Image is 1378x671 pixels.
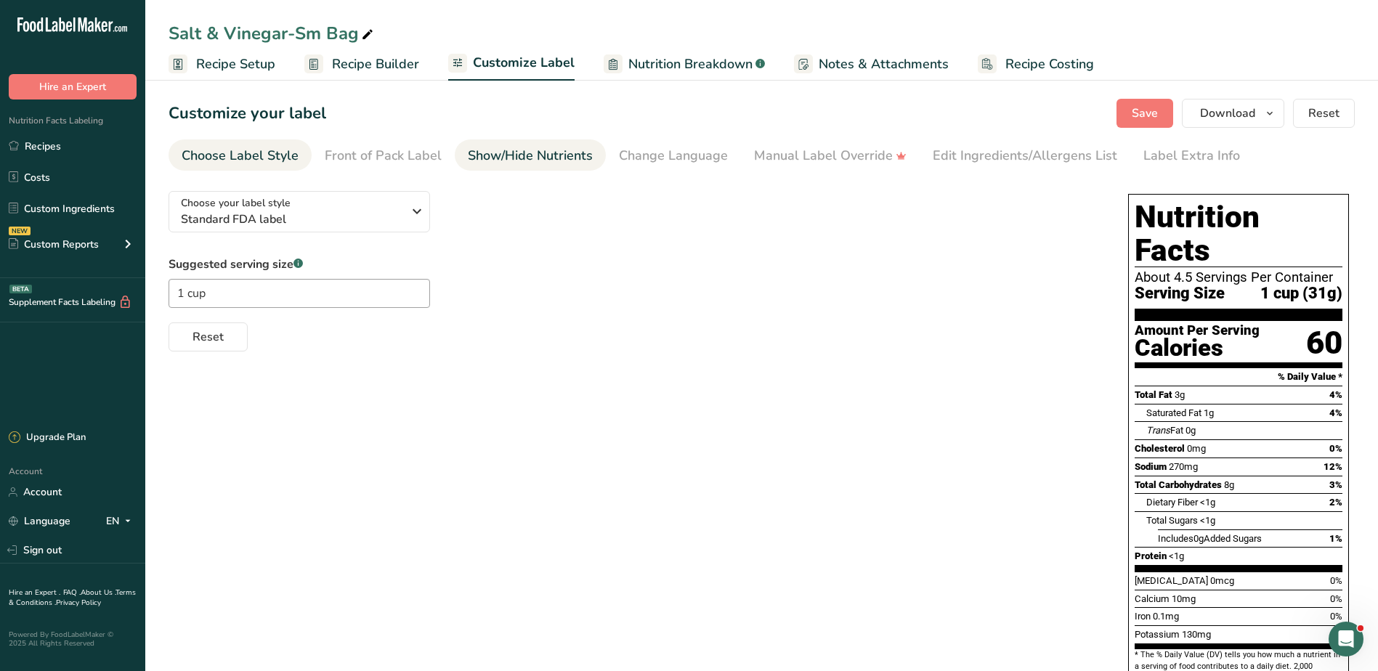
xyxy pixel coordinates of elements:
div: Powered By FoodLabelMaker © 2025 All Rights Reserved [9,630,137,648]
span: Sodium [1135,461,1167,472]
span: 1 cup (31g) [1260,285,1342,303]
button: Save [1116,99,1173,128]
span: <1g [1200,497,1215,508]
span: Download [1200,105,1255,122]
span: Reset [1308,105,1340,122]
div: Edit Ingredients/Allergens List [933,146,1117,166]
span: Recipe Setup [196,54,275,74]
a: About Us . [81,587,115,598]
span: 270mg [1169,461,1198,472]
span: Save [1132,105,1158,122]
span: 1g [1204,407,1214,418]
span: Choose your label style [181,195,291,211]
div: NEW [9,227,31,235]
span: 3g [1175,389,1185,400]
div: Manual Label Override [754,146,907,166]
span: 12% [1324,461,1342,472]
div: Show/Hide Nutrients [468,146,593,166]
span: Recipe Costing [1005,54,1094,74]
a: Terms & Conditions . [9,587,136,608]
span: Recipe Builder [332,54,419,74]
div: Front of Pack Label [325,146,442,166]
h1: Nutrition Facts [1135,200,1342,267]
div: Amount Per Serving [1135,324,1260,338]
span: 130mg [1182,629,1211,640]
div: Change Language [619,146,728,166]
div: Upgrade Plan [9,431,86,445]
div: BETA [9,285,32,293]
span: Potassium [1135,629,1180,640]
span: 10mg [1172,593,1196,604]
iframe: Intercom live chat [1329,622,1363,656]
section: % Daily Value * [1135,368,1342,386]
span: Notes & Attachments [819,54,949,74]
span: Includes Added Sugars [1158,533,1262,544]
div: Salt & Vinegar-Sm Bag [169,20,376,46]
span: Fat [1146,425,1183,436]
a: Recipe Setup [169,48,275,81]
span: Total Carbohydrates [1135,479,1222,490]
button: Choose your label style Standard FDA label [169,191,430,232]
span: Serving Size [1135,285,1225,303]
div: 60 [1306,324,1342,362]
span: 0% [1330,593,1342,604]
span: <1g [1169,550,1184,561]
a: Privacy Policy [56,598,101,608]
div: EN [106,513,137,530]
span: Customize Label [473,53,575,73]
span: Nutrition Breakdown [628,54,753,74]
span: 8g [1224,479,1234,490]
span: Calcium [1135,593,1170,604]
label: Suggested serving size [169,256,430,273]
button: Download [1182,99,1284,128]
button: Hire an Expert [9,74,137,99]
button: Reset [1293,99,1355,128]
span: 2% [1329,497,1342,508]
div: Choose Label Style [182,146,299,166]
span: 0mcg [1210,575,1234,586]
span: Reset [192,328,224,346]
a: Customize Label [448,46,575,81]
span: 0g [1193,533,1204,544]
a: Notes & Attachments [794,48,949,81]
span: 0% [1330,575,1342,586]
span: 0% [1330,611,1342,622]
a: FAQ . [63,587,81,598]
span: Dietary Fiber [1146,497,1198,508]
span: [MEDICAL_DATA] [1135,575,1208,586]
span: 0.1mg [1153,611,1179,622]
span: 0% [1329,443,1342,454]
span: Saturated Fat [1146,407,1201,418]
button: Reset [169,322,248,351]
span: 0g [1186,425,1196,436]
div: Label Extra Info [1143,146,1240,166]
span: Standard FDA label [181,211,402,228]
span: 0mg [1187,443,1206,454]
span: <1g [1200,515,1215,526]
span: Total Fat [1135,389,1172,400]
span: 4% [1329,389,1342,400]
span: 3% [1329,479,1342,490]
span: Total Sugars [1146,515,1198,526]
i: Trans [1146,425,1170,436]
a: Hire an Expert . [9,587,60,598]
a: Recipe Costing [978,48,1094,81]
div: Custom Reports [9,237,99,252]
span: 1% [1329,533,1342,544]
a: Nutrition Breakdown [604,48,765,81]
div: Calories [1135,338,1260,359]
div: About 4.5 Servings Per Container [1135,270,1342,285]
span: Cholesterol [1135,443,1185,454]
span: 4% [1329,407,1342,418]
a: Language [9,508,70,534]
a: Recipe Builder [304,48,419,81]
span: Protein [1135,550,1167,561]
h1: Customize your label [169,102,326,126]
span: Iron [1135,611,1151,622]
